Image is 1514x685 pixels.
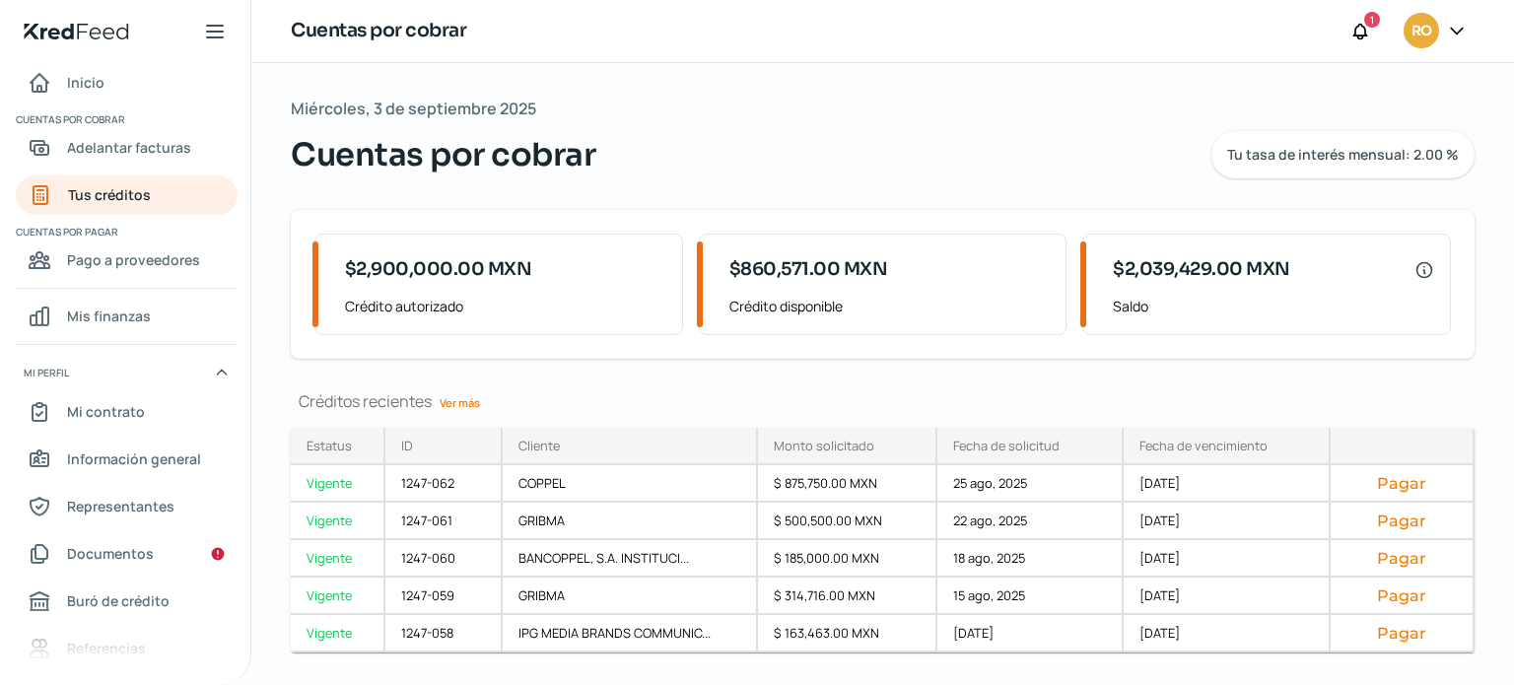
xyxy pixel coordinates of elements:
[729,294,1051,318] span: Crédito disponible
[291,131,595,178] span: Cuentas por cobrar
[518,437,560,454] div: Cliente
[758,503,937,540] div: $ 500,500.00 MXN
[67,446,201,471] span: Información general
[937,578,1123,615] div: 15 ago, 2025
[16,128,238,168] a: Adelantar facturas
[68,182,151,207] span: Tus créditos
[503,578,758,615] div: GRIBMA
[1113,256,1290,283] span: $2,039,429.00 MXN
[16,240,238,280] a: Pago a proveedores
[774,437,874,454] div: Monto solicitado
[729,256,888,283] span: $860,571.00 MXN
[67,636,146,660] span: Referencias
[1124,465,1331,503] div: [DATE]
[432,387,488,418] a: Ver más
[1346,473,1457,493] button: Pagar
[385,503,503,540] div: 1247-061
[1346,623,1457,643] button: Pagar
[1124,578,1331,615] div: [DATE]
[937,615,1123,652] div: [DATE]
[16,629,238,668] a: Referencias
[937,503,1123,540] div: 22 ago, 2025
[503,465,758,503] div: COPPEL
[16,440,238,479] a: Información general
[1124,615,1331,652] div: [DATE]
[291,465,385,503] a: Vigente
[67,494,174,518] span: Representantes
[937,540,1123,578] div: 18 ago, 2025
[291,95,536,123] span: Miércoles, 3 de septiembre 2025
[1124,540,1331,578] div: [DATE]
[1346,548,1457,568] button: Pagar
[937,465,1123,503] div: 25 ago, 2025
[1346,585,1457,605] button: Pagar
[16,110,235,128] span: Cuentas por cobrar
[385,465,503,503] div: 1247-062
[16,297,238,336] a: Mis finanzas
[1124,503,1331,540] div: [DATE]
[1411,20,1431,43] span: RO
[67,541,154,566] span: Documentos
[67,70,104,95] span: Inicio
[345,256,532,283] span: $2,900,000.00 MXN
[401,437,413,454] div: ID
[67,247,200,272] span: Pago a proveedores
[1227,148,1459,162] span: Tu tasa de interés mensual: 2.00 %
[67,399,145,424] span: Mi contrato
[67,135,191,160] span: Adelantar facturas
[16,487,238,526] a: Representantes
[16,534,238,574] a: Documentos
[503,540,758,578] div: BANCOPPEL, S.A. INSTITUCI...
[385,615,503,652] div: 1247-058
[385,578,503,615] div: 1247-059
[291,503,385,540] a: Vigente
[1139,437,1268,454] div: Fecha de vencimiento
[16,223,235,240] span: Cuentas por pagar
[758,540,937,578] div: $ 185,000.00 MXN
[503,503,758,540] div: GRIBMA
[16,582,238,621] a: Buró de crédito
[1370,11,1374,29] span: 1
[1113,294,1434,318] span: Saldo
[291,540,385,578] a: Vigente
[291,390,1475,412] div: Créditos recientes
[16,63,238,103] a: Inicio
[758,578,937,615] div: $ 314,716.00 MXN
[758,615,937,652] div: $ 163,463.00 MXN
[1346,511,1457,530] button: Pagar
[24,364,69,381] span: Mi perfil
[291,578,385,615] a: Vigente
[385,540,503,578] div: 1247-060
[307,437,352,454] div: Estatus
[291,17,466,45] h1: Cuentas por cobrar
[953,437,1060,454] div: Fecha de solicitud
[345,294,666,318] span: Crédito autorizado
[16,392,238,432] a: Mi contrato
[67,588,170,613] span: Buró de crédito
[291,615,385,652] a: Vigente
[758,465,937,503] div: $ 875,750.00 MXN
[67,304,151,328] span: Mis finanzas
[503,615,758,652] div: IPG MEDIA BRANDS COMMUNIC...
[16,175,238,215] a: Tus créditos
